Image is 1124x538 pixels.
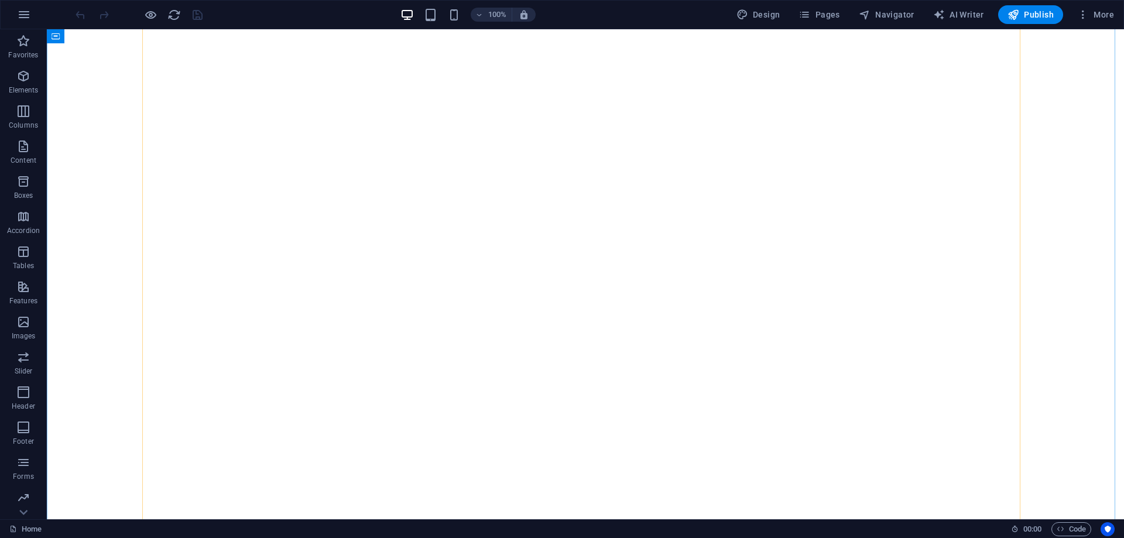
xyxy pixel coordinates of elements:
[1051,522,1091,536] button: Code
[9,85,39,95] p: Elements
[9,522,42,536] a: Click to cancel selection. Double-click to open Pages
[933,9,984,20] span: AI Writer
[736,9,780,20] span: Design
[12,402,35,411] p: Header
[13,261,34,270] p: Tables
[13,437,34,446] p: Footer
[519,9,529,20] i: On resize automatically adjust zoom level to fit chosen device.
[9,121,38,130] p: Columns
[1011,522,1042,536] h6: Session time
[471,8,512,22] button: 100%
[1032,525,1033,533] span: :
[1077,9,1114,20] span: More
[1008,9,1054,20] span: Publish
[143,8,157,22] button: Click here to leave preview mode and continue editing
[13,472,34,481] p: Forms
[1101,522,1115,536] button: Usercentrics
[15,366,33,376] p: Slider
[854,5,919,24] button: Navigator
[9,296,37,306] p: Features
[7,226,40,235] p: Accordion
[488,8,507,22] h6: 100%
[167,8,181,22] button: reload
[1023,522,1041,536] span: 00 00
[799,9,839,20] span: Pages
[12,331,36,341] p: Images
[8,50,38,60] p: Favorites
[794,5,844,24] button: Pages
[859,9,914,20] span: Navigator
[11,156,36,165] p: Content
[1072,5,1119,24] button: More
[167,8,181,22] i: Reload page
[1057,522,1086,536] span: Code
[998,5,1063,24] button: Publish
[14,191,33,200] p: Boxes
[732,5,785,24] button: Design
[928,5,989,24] button: AI Writer
[732,5,785,24] div: Design (Ctrl+Alt+Y)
